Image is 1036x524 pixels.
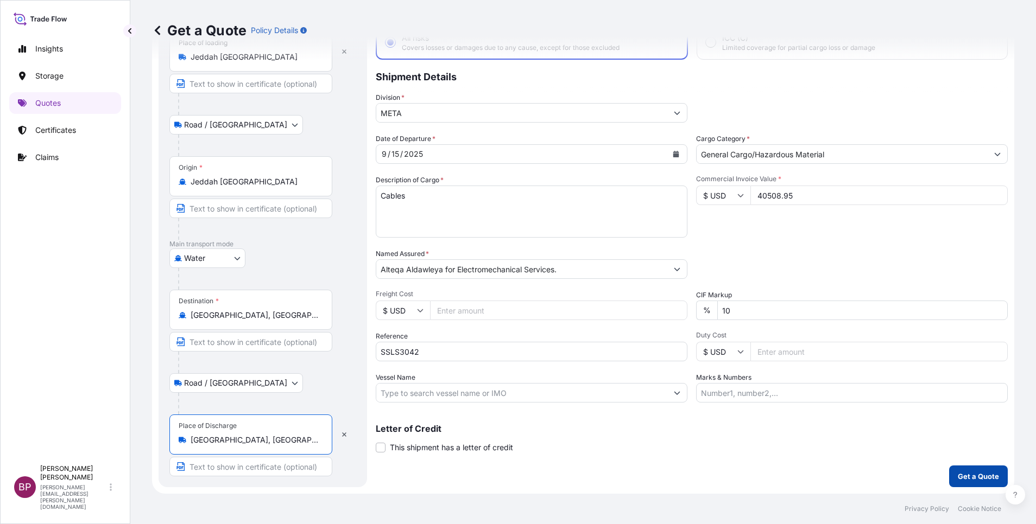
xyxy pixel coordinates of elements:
[35,43,63,54] p: Insights
[376,342,687,361] input: Your internal reference
[376,133,435,144] span: Date of Departure
[376,60,1008,92] p: Shipment Details
[696,290,732,301] label: CIF Markup
[9,92,121,114] a: Quotes
[184,119,287,130] span: Road / [GEOGRAPHIC_DATA]
[169,457,332,476] input: Text to appear on certificate
[376,424,1008,433] p: Letter of Credit
[717,301,1008,320] input: Enter percentage
[35,98,61,108] p: Quotes
[388,148,390,161] div: /
[169,74,332,93] input: Text to appear on certificate
[179,421,237,430] div: Place of Discharge
[169,248,245,268] button: Select transport
[9,38,121,60] a: Insights
[191,434,319,445] input: Place of Discharge
[988,144,1007,164] button: Show suggestions
[403,148,424,161] div: year,
[376,290,687,298] span: Freight Cost
[696,175,1008,183] span: Commercial Invoice Value
[169,240,356,248] p: Main transport mode
[697,144,988,164] input: Select a commodity type
[667,383,687,402] button: Show suggestions
[667,259,687,279] button: Show suggestions
[750,342,1008,361] input: Enter amount
[905,504,949,513] a: Privacy Policy
[400,148,403,161] div: /
[376,248,429,259] label: Named Assured
[696,133,750,144] label: Cargo Category
[376,259,667,279] input: Full name
[152,22,247,39] p: Get a Quote
[191,310,319,321] input: Destination
[40,464,108,482] p: [PERSON_NAME] [PERSON_NAME]
[376,103,667,123] input: Type to search division
[430,301,687,320] input: Enter amount
[179,297,219,305] div: Destination
[35,125,76,136] p: Certificates
[169,332,332,352] input: Text to appear on certificate
[9,119,121,141] a: Certificates
[251,25,298,36] p: Policy Details
[381,148,388,161] div: month,
[376,383,667,402] input: Type to search vessel name or IMO
[191,176,319,187] input: Origin
[376,331,408,342] label: Reference
[949,465,1008,487] button: Get a Quote
[667,145,685,163] button: Calendar
[169,199,332,218] input: Text to appear on certificate
[958,504,1001,513] a: Cookie Notice
[184,378,287,388] span: Road / [GEOGRAPHIC_DATA]
[169,373,303,393] button: Select transport
[9,65,121,87] a: Storage
[667,103,687,123] button: Show suggestions
[184,253,205,264] span: Water
[696,301,717,320] div: %
[179,163,203,172] div: Origin
[9,146,121,168] a: Claims
[376,175,444,186] label: Description of Cargo
[696,383,1008,402] input: Number1, number2,...
[18,482,31,493] span: BP
[696,331,1008,340] span: Duty Cost
[35,71,64,81] p: Storage
[35,152,59,163] p: Claims
[958,471,999,482] p: Get a Quote
[390,442,513,453] span: This shipment has a letter of credit
[40,484,108,510] p: [PERSON_NAME][EMAIL_ADDRESS][PERSON_NAME][DOMAIN_NAME]
[390,148,400,161] div: day,
[696,372,751,383] label: Marks & Numbers
[169,115,303,135] button: Select transport
[376,92,405,103] label: Division
[376,372,415,383] label: Vessel Name
[750,186,1008,205] input: Type amount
